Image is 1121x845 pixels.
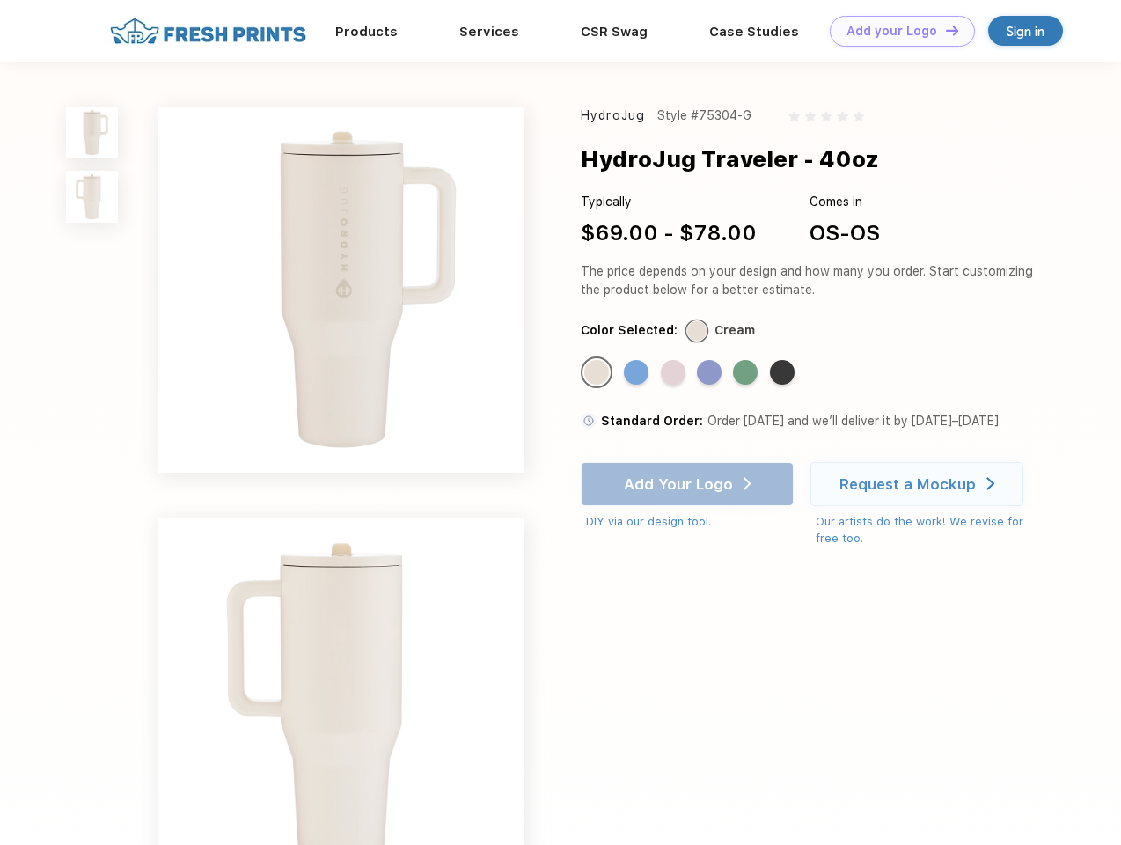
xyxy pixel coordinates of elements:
a: Sign in [988,16,1063,46]
div: Black [770,360,795,385]
div: HydroJug [581,107,645,125]
img: gray_star.svg [837,111,847,121]
div: The price depends on your design and how many you order. Start customizing the product below for ... [581,262,1040,299]
div: Comes in [810,193,880,211]
img: white arrow [986,477,994,490]
div: Cream [714,321,755,340]
div: Add your Logo [846,24,937,39]
img: fo%20logo%202.webp [105,16,311,47]
div: OS-OS [810,217,880,249]
img: func=resize&h=640 [158,107,524,473]
div: Cream [584,360,609,385]
div: HydroJug Traveler - 40oz [581,143,879,176]
img: gray_star.svg [821,111,832,121]
a: Products [335,24,398,40]
div: Style #75304-G [657,107,751,125]
div: Typically [581,193,757,211]
div: Sage [733,360,758,385]
span: Standard Order: [601,414,703,428]
div: Our artists do the work! We revise for free too. [816,513,1040,547]
img: gray_star.svg [805,111,816,121]
div: DIY via our design tool. [586,513,794,531]
div: Color Selected: [581,321,678,340]
div: Riptide [624,360,648,385]
img: DT [946,26,958,35]
div: Peri [697,360,722,385]
div: $69.00 - $78.00 [581,217,757,249]
img: func=resize&h=100 [66,107,118,158]
img: gray_star.svg [854,111,864,121]
img: func=resize&h=100 [66,171,118,223]
img: gray_star.svg [788,111,799,121]
img: standard order [581,413,597,429]
div: Request a Mockup [839,475,976,493]
span: Order [DATE] and we’ll deliver it by [DATE]–[DATE]. [707,414,1001,428]
div: Pink Sand [661,360,685,385]
div: Sign in [1007,21,1044,41]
